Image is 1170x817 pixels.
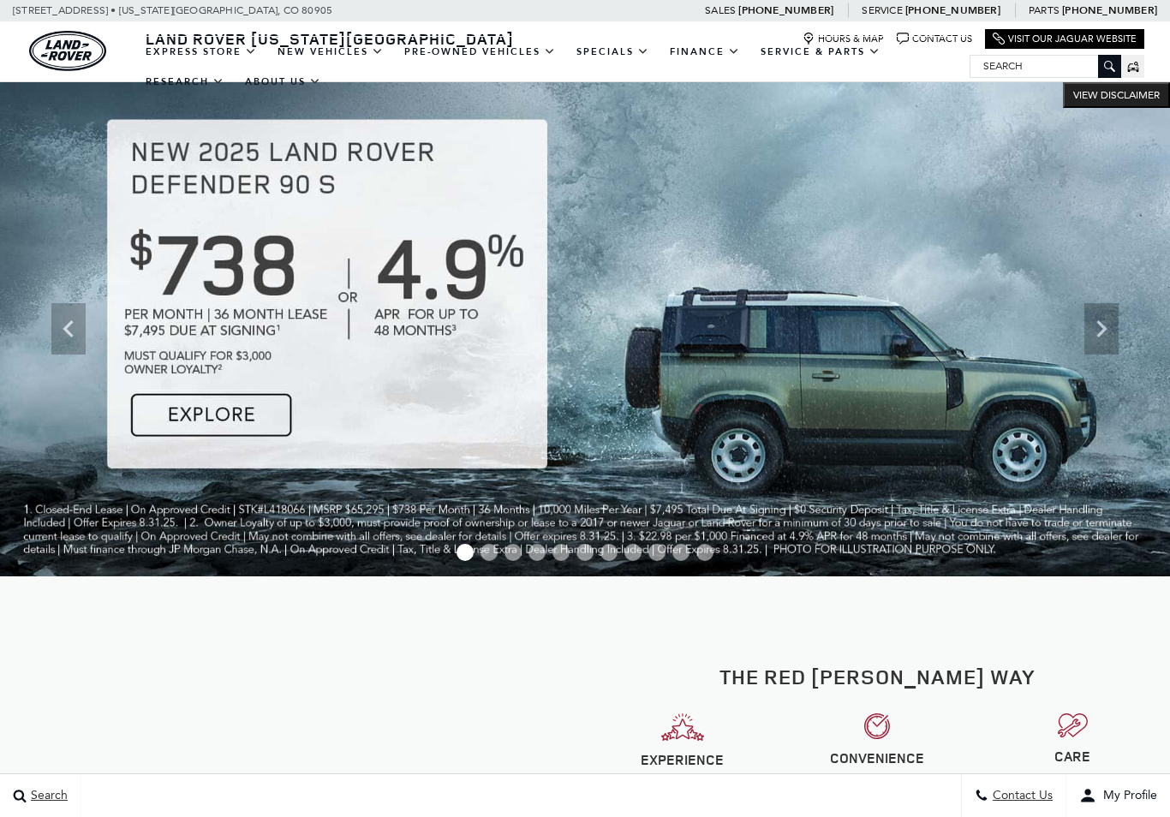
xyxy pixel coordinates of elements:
[750,37,891,67] a: Service & Parts
[1096,789,1157,803] span: My Profile
[993,33,1137,45] a: Visit Our Jaguar Website
[696,544,713,561] span: Go to slide 11
[641,750,724,769] strong: EXPERIENCE
[803,33,884,45] a: Hours & Map
[457,544,474,561] span: Go to slide 1
[27,789,68,803] span: Search
[988,789,1053,803] span: Contact Us
[135,37,970,97] nav: Main Navigation
[135,28,524,49] a: Land Rover [US_STATE][GEOGRAPHIC_DATA]
[598,665,1157,688] h2: The Red [PERSON_NAME] Way
[13,4,332,16] a: [STREET_ADDRESS] • [US_STATE][GEOGRAPHIC_DATA], CO 80905
[660,37,750,67] a: Finance
[394,37,566,67] a: Pre-Owned Vehicles
[1066,774,1170,817] button: Open user profile menu
[672,544,689,561] span: Go to slide 10
[504,544,522,561] span: Go to slide 3
[600,544,618,561] span: Go to slide 7
[146,28,514,49] span: Land Rover [US_STATE][GEOGRAPHIC_DATA]
[705,4,736,16] span: Sales
[897,33,972,45] a: Contact Us
[905,3,1000,17] a: [PHONE_NUMBER]
[1063,82,1170,108] button: VIEW DISCLAIMER
[235,67,331,97] a: About Us
[648,544,666,561] span: Go to slide 9
[1062,3,1157,17] a: [PHONE_NUMBER]
[267,37,394,67] a: New Vehicles
[29,31,106,71] img: Land Rover
[1054,747,1090,766] strong: CARE
[135,37,267,67] a: EXPRESS STORE
[481,544,498,561] span: Go to slide 2
[29,31,106,71] a: land-rover
[970,56,1120,76] input: Search
[1073,88,1160,102] span: VIEW DISCLAIMER
[566,37,660,67] a: Specials
[552,544,570,561] span: Go to slide 5
[862,4,902,16] span: Service
[51,303,86,355] div: Previous
[135,67,235,97] a: Research
[830,748,924,767] strong: CONVENIENCE
[624,544,642,561] span: Go to slide 8
[528,544,546,561] span: Go to slide 4
[1084,303,1119,355] div: Next
[576,544,594,561] span: Go to slide 6
[1029,4,1060,16] span: Parts
[738,3,833,17] a: [PHONE_NUMBER]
